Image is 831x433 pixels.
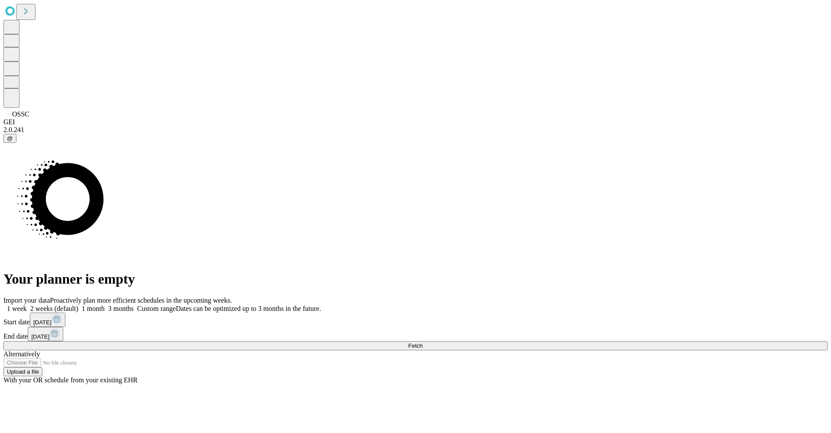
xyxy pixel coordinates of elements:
span: Custom range [137,305,176,312]
span: 3 months [108,305,134,312]
span: [DATE] [31,333,49,340]
span: OSSC [12,110,29,118]
div: End date [3,327,828,341]
button: Upload a file [3,367,42,376]
span: Alternatively [3,350,40,358]
span: Dates can be optimized up to 3 months in the future. [176,305,321,312]
div: 2.0.241 [3,126,828,134]
span: With your OR schedule from your existing EHR [3,376,138,384]
span: Import your data [3,297,50,304]
span: 2 weeks (default) [30,305,78,312]
span: @ [7,135,13,142]
button: @ [3,134,16,143]
button: [DATE] [30,313,65,327]
button: [DATE] [28,327,63,341]
span: Proactively plan more efficient schedules in the upcoming weeks. [50,297,232,304]
span: [DATE] [33,319,52,326]
div: GEI [3,118,828,126]
div: Start date [3,313,828,327]
span: Fetch [408,343,422,349]
span: 1 week [7,305,27,312]
span: 1 month [82,305,105,312]
button: Fetch [3,341,828,350]
h1: Your planner is empty [3,271,828,287]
